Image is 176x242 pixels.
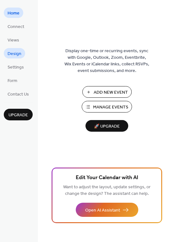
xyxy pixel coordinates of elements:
a: Contact Us [4,89,33,99]
button: Manage Events [82,101,132,113]
span: Edit Your Calendar with AI [76,173,138,182]
span: Home [8,10,19,17]
a: Settings [4,62,28,72]
button: 🚀 Upgrade [85,120,128,132]
button: Open AI Assistant [76,203,138,217]
a: Connect [4,21,28,31]
span: Form [8,78,17,84]
a: Views [4,35,23,45]
span: Design [8,51,21,57]
span: Want to adjust the layout, update settings, or change the design? The assistant can help. [63,183,151,198]
span: 🚀 Upgrade [89,122,124,131]
a: Form [4,75,21,85]
span: Add New Event [94,89,128,96]
span: Open AI Assistant [85,207,120,214]
button: Add New Event [82,86,132,98]
span: Manage Events [93,104,128,111]
span: Connect [8,24,24,30]
span: Settings [8,64,24,71]
span: Views [8,37,19,44]
span: Display one-time or recurring events, sync with Google, Outlook, Zoom, Eventbrite, Wix Events or ... [64,48,149,74]
span: Upgrade [8,112,28,118]
a: Design [4,48,25,58]
span: Contact Us [8,91,29,98]
a: Home [4,8,23,18]
button: Upgrade [4,109,33,120]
